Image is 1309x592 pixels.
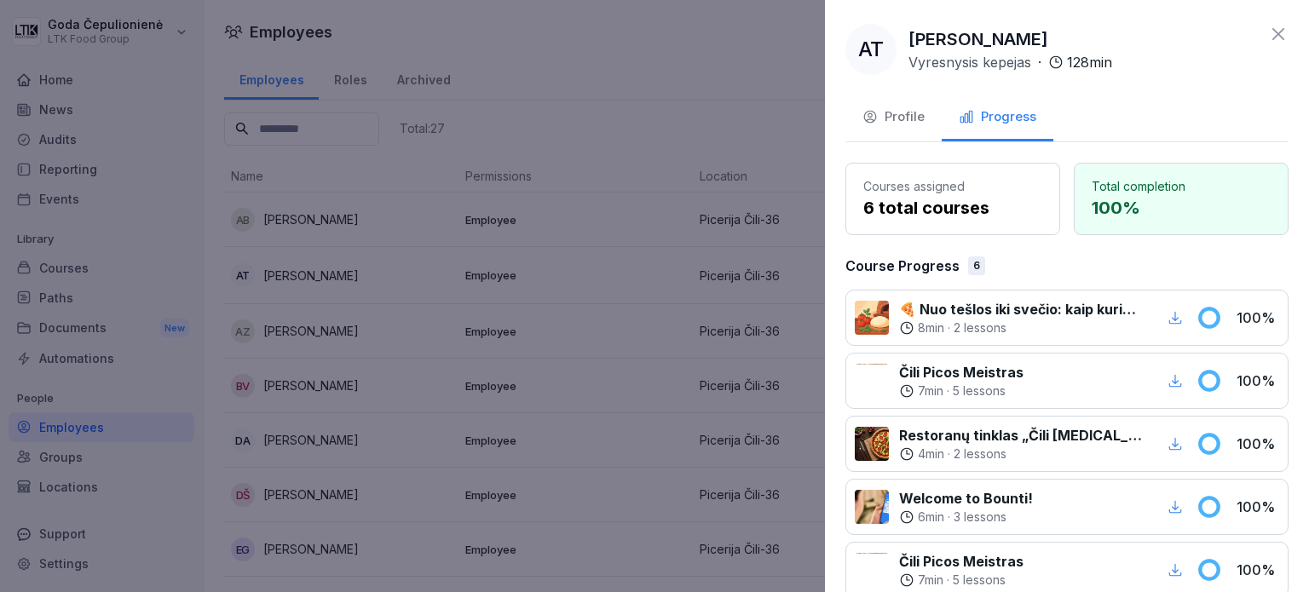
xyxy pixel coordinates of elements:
p: 100 % [1237,371,1279,391]
p: Čili Picos Meistras [899,362,1024,382]
p: [PERSON_NAME] [908,26,1048,52]
p: 7 min [918,572,943,589]
p: Restoranų tinklas „Čili [MEDICAL_DATA]" - Sėkmės istorija ir praktika [899,425,1144,445]
p: Vyresnysis kepejas [908,52,1031,72]
div: Profile [862,107,925,127]
button: Progress [942,95,1053,141]
p: 100 % [1237,434,1279,454]
p: 100 % [1237,497,1279,517]
button: Profile [845,95,942,141]
div: · [899,445,1144,463]
p: 128 min [1067,52,1112,72]
p: Courses assigned [863,177,1042,195]
p: 2 lessons [954,319,1006,336]
p: 2 lessons [954,445,1006,463]
div: AT [845,24,897,75]
p: 3 lessons [954,509,1006,526]
div: 6 [968,256,985,275]
p: 6 total courses [863,195,1042,221]
p: 5 lessons [953,382,1006,399]
p: 7 min [918,382,943,399]
p: 8 min [918,319,944,336]
p: 100 % [1237,560,1279,580]
p: 100 % [1092,195,1271,221]
p: Total completion [1092,177,1271,195]
p: 4 min [918,445,944,463]
p: Čili Picos Meistras [899,551,1024,572]
p: 6 min [918,509,944,526]
div: · [899,382,1024,399]
p: Welcome to Bounti! [899,488,1033,509]
div: · [899,572,1024,589]
div: · [908,52,1112,72]
div: · [899,319,1144,336]
div: · [899,509,1033,526]
p: Course Progress [845,256,960,276]
p: 🍕 Nuo tešlos iki svečio: kaip kuriame tobulą picą kasdien [899,299,1144,319]
div: Progress [959,107,1036,127]
p: 100 % [1237,307,1279,328]
p: 5 lessons [953,572,1006,589]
